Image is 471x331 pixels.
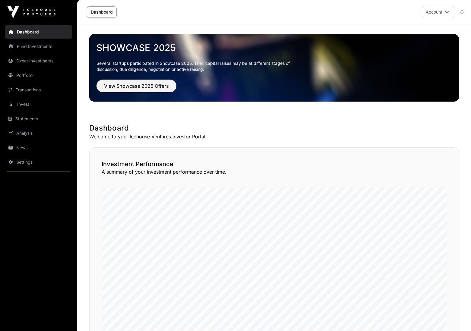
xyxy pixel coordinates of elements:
p: A summary of your investment performance over time. [102,168,447,175]
a: Direct Investments [5,54,72,68]
a: Dashboard [87,6,117,18]
h1: Dashboard [89,123,459,133]
button: Account [422,6,454,18]
h2: Investment Performance [102,160,447,168]
button: View Showcase 2025 Offers [96,80,176,92]
img: Icehouse Ventures Logo [7,6,55,18]
img: Showcase 2025 [89,34,459,102]
a: Analysis [5,127,72,140]
a: Settings [5,156,72,169]
span: View Showcase 2025 Offers [104,82,169,90]
a: View Showcase 2025 Offers [96,86,176,92]
p: Several startups participated in Showcase 2025. Their capital raises may be at different stages o... [96,60,299,72]
a: Dashboard [5,25,72,39]
a: Invest [5,98,72,111]
a: Portfolio [5,69,72,82]
a: Showcase 2025 [96,42,452,53]
a: Statements [5,112,72,125]
a: News [5,141,72,154]
p: Welcome to your Icehouse Ventures Investor Portal. [89,133,459,140]
a: Transactions [5,83,72,96]
a: Fund Investments [5,40,72,53]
